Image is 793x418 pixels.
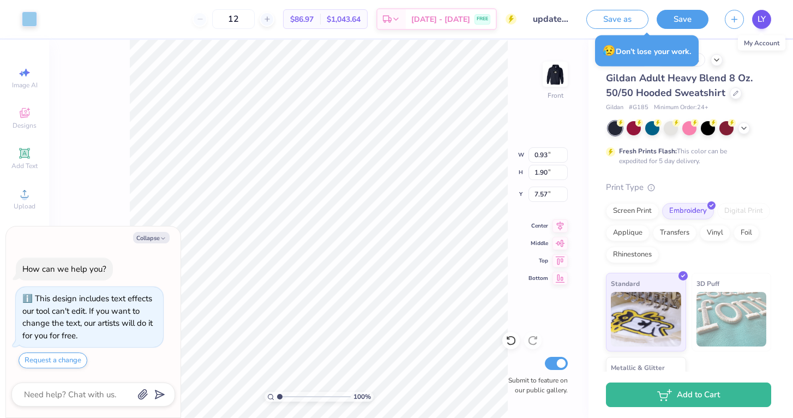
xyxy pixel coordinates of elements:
label: Submit to feature on our public gallery. [502,375,568,395]
div: Screen Print [606,203,659,219]
span: LY [758,13,766,26]
span: Add Text [11,162,38,170]
span: $1,043.64 [327,14,361,25]
img: Front [544,63,566,85]
button: Request a change [19,353,87,368]
input: – – [212,9,255,29]
img: Standard [611,292,681,347]
div: Embroidery [662,203,714,219]
span: Gildan [606,103,623,112]
span: Middle [528,240,548,247]
div: Rhinestones [606,247,659,263]
span: 3D Puff [696,278,719,289]
button: Save [657,10,708,29]
span: [DATE] - [DATE] [411,14,470,25]
span: Gildan Adult Heavy Blend 8 Oz. 50/50 Hooded Sweatshirt [606,71,753,99]
a: LY [752,10,771,29]
span: Standard [611,278,640,289]
div: This design includes text effects our tool can't edit. If you want to change the text, our artist... [22,293,153,341]
span: # G185 [629,103,648,112]
span: FREE [477,15,488,23]
div: Front [548,91,563,100]
span: Bottom [528,274,548,282]
span: Designs [13,121,37,130]
span: Image AI [12,81,38,89]
div: Applique [606,225,650,241]
span: 100 % [353,392,371,402]
div: Print Type [606,181,771,194]
button: Save as [586,10,648,29]
span: $86.97 [290,14,314,25]
span: Center [528,222,548,230]
span: Minimum Order: 24 + [654,103,708,112]
div: Transfers [653,225,696,241]
img: 3D Puff [696,292,767,347]
span: Metallic & Glitter [611,362,665,373]
button: Collapse [133,232,170,243]
div: Foil [734,225,759,241]
span: 😥 [603,44,616,58]
div: How can we help you? [22,264,106,274]
div: Vinyl [700,225,730,241]
span: Top [528,257,548,265]
span: Upload [14,202,35,211]
div: Don’t lose your work. [595,35,699,67]
div: Digital Print [717,203,770,219]
input: Untitled Design [525,8,578,30]
div: My Account [738,35,785,51]
div: This color can be expedited for 5 day delivery. [619,146,753,166]
button: Add to Cart [606,383,771,407]
strong: Fresh Prints Flash: [619,147,677,156]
